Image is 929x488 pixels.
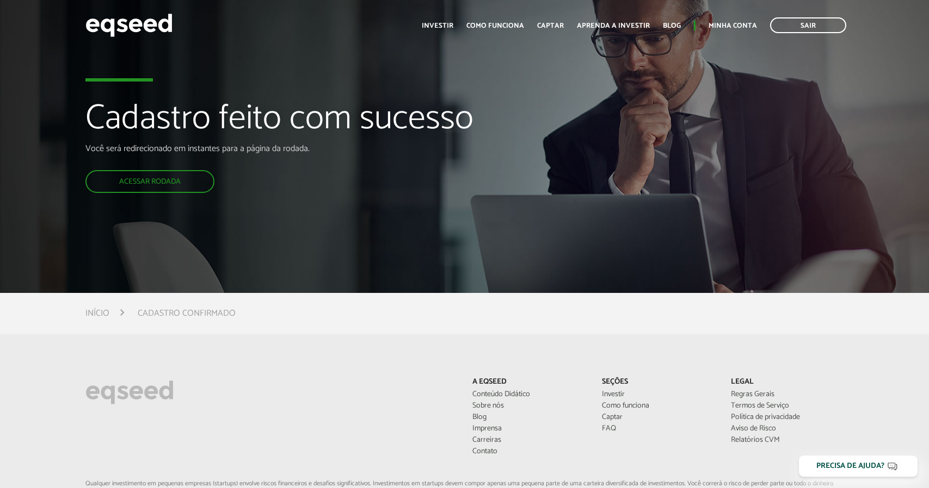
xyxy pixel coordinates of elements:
a: Relatórios CVM [731,436,844,444]
a: Blog [472,414,585,421]
a: Aprenda a investir [577,22,650,29]
a: Captar [602,414,715,421]
li: Cadastro confirmado [138,306,236,321]
img: EqSeed [85,11,173,40]
a: Termos de Serviço [731,402,844,410]
h1: Cadastro feito com sucesso [85,100,534,143]
a: FAQ [602,425,715,433]
a: Como funciona [602,402,715,410]
a: Blog [663,22,681,29]
a: Imprensa [472,425,585,433]
p: A EqSeed [472,378,585,387]
a: Política de privacidade [731,414,844,421]
a: Regras Gerais [731,391,844,398]
a: Sobre nós [472,402,585,410]
a: Minha conta [709,22,757,29]
a: Contato [472,448,585,455]
a: Acessar rodada [85,170,214,193]
img: EqSeed Logo [85,378,174,407]
a: Captar [537,22,564,29]
a: Aviso de Risco [731,425,844,433]
a: Início [85,309,109,318]
p: Seções [602,378,715,387]
a: Sair [770,17,846,33]
a: Carreiras [472,436,585,444]
a: Investir [422,22,453,29]
p: Você será redirecionado em instantes para a página da rodada. [85,143,534,154]
a: Conteúdo Didático [472,391,585,398]
a: Investir [602,391,715,398]
p: Legal [731,378,844,387]
a: Como funciona [466,22,524,29]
